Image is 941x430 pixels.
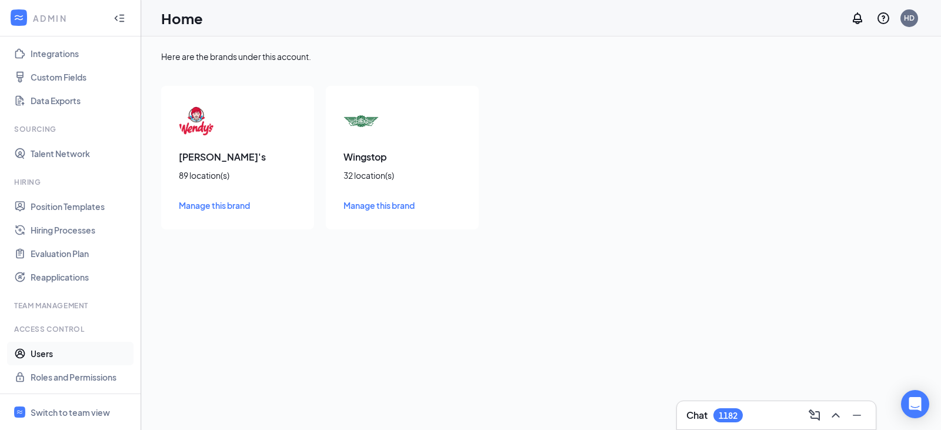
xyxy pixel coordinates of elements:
[179,151,296,164] h3: [PERSON_NAME]'s
[31,142,131,165] a: Talent Network
[31,42,131,65] a: Integrations
[847,406,866,425] button: Minimize
[31,218,131,242] a: Hiring Processes
[179,169,296,181] div: 89 location(s)
[14,324,129,334] div: Access control
[31,89,131,112] a: Data Exports
[161,51,921,62] div: Here are the brands under this account.
[343,199,461,212] a: Manage this brand
[31,342,131,365] a: Users
[343,104,379,139] img: Wingstop logo
[179,200,250,211] span: Manage this brand
[179,104,214,139] img: Wendy's logo
[31,65,131,89] a: Custom Fields
[719,411,738,421] div: 1182
[829,408,843,422] svg: ChevronUp
[850,11,865,25] svg: Notifications
[904,13,915,23] div: HD
[14,301,129,311] div: Team Management
[161,8,203,28] h1: Home
[31,195,131,218] a: Position Templates
[31,365,131,389] a: Roles and Permissions
[850,408,864,422] svg: Minimize
[33,12,103,24] div: ADMIN
[114,12,125,24] svg: Collapse
[343,169,461,181] div: 32 location(s)
[826,406,845,425] button: ChevronUp
[876,11,890,25] svg: QuestionInfo
[13,12,25,24] svg: WorkstreamLogo
[16,408,24,416] svg: WorkstreamLogo
[343,151,461,164] h3: Wingstop
[14,124,129,134] div: Sourcing
[343,200,415,211] span: Manage this brand
[14,177,129,187] div: Hiring
[901,390,929,418] div: Open Intercom Messenger
[179,199,296,212] a: Manage this brand
[805,406,824,425] button: ComposeMessage
[807,408,822,422] svg: ComposeMessage
[686,409,708,422] h3: Chat
[31,406,110,418] div: Switch to team view
[31,242,131,265] a: Evaluation Plan
[31,265,131,289] a: Reapplications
